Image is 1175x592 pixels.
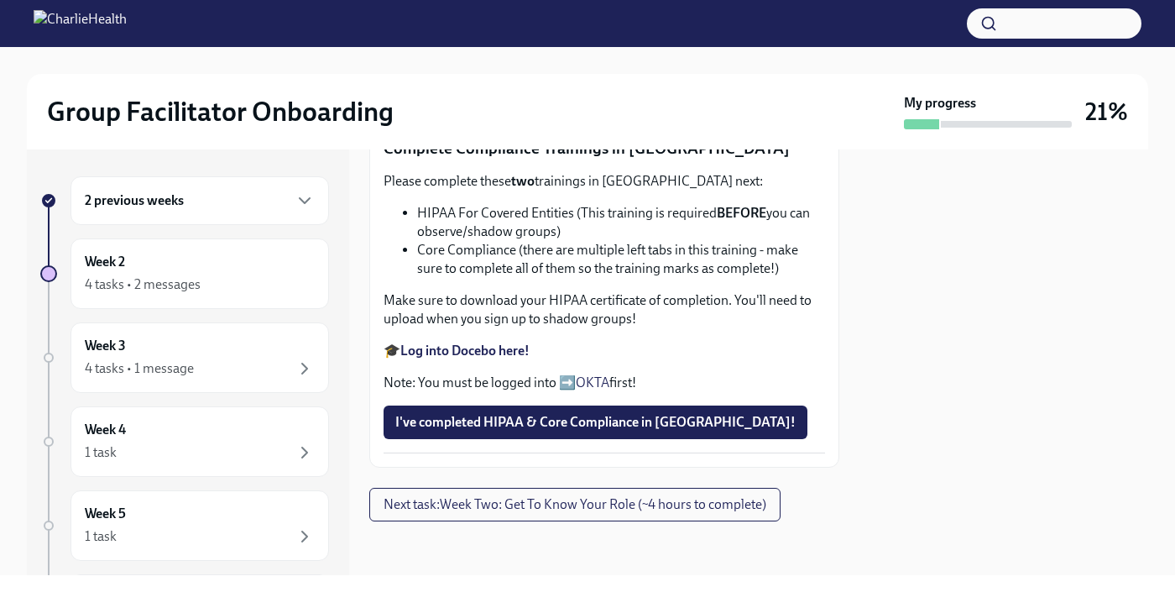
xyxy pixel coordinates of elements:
[85,275,201,294] div: 4 tasks • 2 messages
[576,375,609,390] a: OKTA
[40,322,329,393] a: Week 34 tasks • 1 message
[384,406,807,439] button: I've completed HIPAA & Core Compliance in [GEOGRAPHIC_DATA]!
[369,488,781,521] button: Next task:Week Two: Get To Know Your Role (~4 hours to complete)
[400,343,530,359] a: Log into Docebo here!
[40,406,329,477] a: Week 41 task
[85,337,126,355] h6: Week 3
[70,176,329,225] div: 2 previous weeks
[85,359,194,378] div: 4 tasks • 1 message
[384,172,825,191] p: Please complete these trainings in [GEOGRAPHIC_DATA] next:
[417,204,825,241] li: HIPAA For Covered Entities (This training is required you can observe/shadow groups)
[34,10,127,37] img: CharlieHealth
[85,421,126,439] h6: Week 4
[384,496,766,513] span: Next task : Week Two: Get To Know Your Role (~4 hours to complete)
[85,505,126,523] h6: Week 5
[417,241,825,278] li: Core Compliance (there are multiple left tabs in this training - make sure to complete all of the...
[1085,97,1128,127] h3: 21%
[85,527,117,546] div: 1 task
[511,173,535,189] strong: two
[395,414,796,431] span: I've completed HIPAA & Core Compliance in [GEOGRAPHIC_DATA]!
[85,253,125,271] h6: Week 2
[85,443,117,462] div: 1 task
[384,342,825,360] p: 🎓
[47,95,394,128] h2: Group Facilitator Onboarding
[40,490,329,561] a: Week 51 task
[40,238,329,309] a: Week 24 tasks • 2 messages
[904,94,976,113] strong: My progress
[384,291,825,328] p: Make sure to download your HIPAA certificate of completion. You'll need to upload when you sign u...
[85,191,184,210] h6: 2 previous weeks
[384,374,825,392] p: Note: You must be logged into ➡️ first!
[717,205,766,221] strong: BEFORE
